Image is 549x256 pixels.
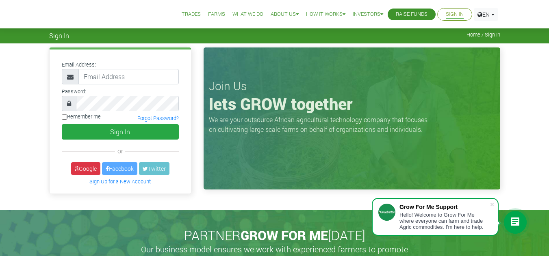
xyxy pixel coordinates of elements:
a: What We Do [232,10,263,19]
div: Hello! Welcome to Grow For Me where everyone can farm and trade Agric commodities. I'm here to help. [399,212,490,230]
input: Email Address [78,69,179,84]
h3: Join Us [209,79,495,93]
a: Sign In [446,10,464,19]
a: Sign Up for a New Account [89,178,151,185]
h2: PARTNER [DATE] [52,228,497,243]
a: EN [474,8,498,21]
a: Raise Funds [396,10,427,19]
label: Remember me [62,113,101,120]
a: About Us [271,10,299,19]
span: GROW FOR ME [241,226,328,244]
span: Home / Sign In [467,32,500,38]
span: Sign In [49,32,69,39]
input: Remember me [62,114,67,120]
a: Farms [208,10,225,19]
a: Google [71,162,100,175]
a: How it Works [306,10,345,19]
h1: lets GROW together [209,94,495,114]
button: Sign In [62,124,179,140]
a: Forgot Password? [137,115,179,121]
div: Grow For Me Support [399,204,490,210]
p: We are your outsource African agricultural technology company that focuses on cultivating large s... [209,115,432,134]
label: Email Address: [62,61,96,69]
div: or [62,146,179,156]
a: Trades [182,10,201,19]
label: Password: [62,88,86,95]
a: Investors [353,10,383,19]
